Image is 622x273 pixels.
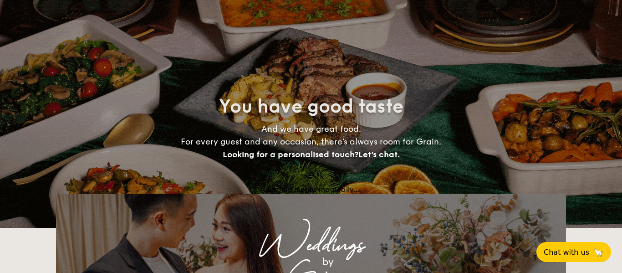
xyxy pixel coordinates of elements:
[593,247,604,258] span: 🦙
[170,254,486,270] div: by
[56,185,566,194] div: Loading menus magically...
[536,242,611,262] button: Chat with us🦙
[544,248,589,257] span: Chat with us
[358,149,400,160] span: Let's chat.
[136,237,486,254] div: Weddings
